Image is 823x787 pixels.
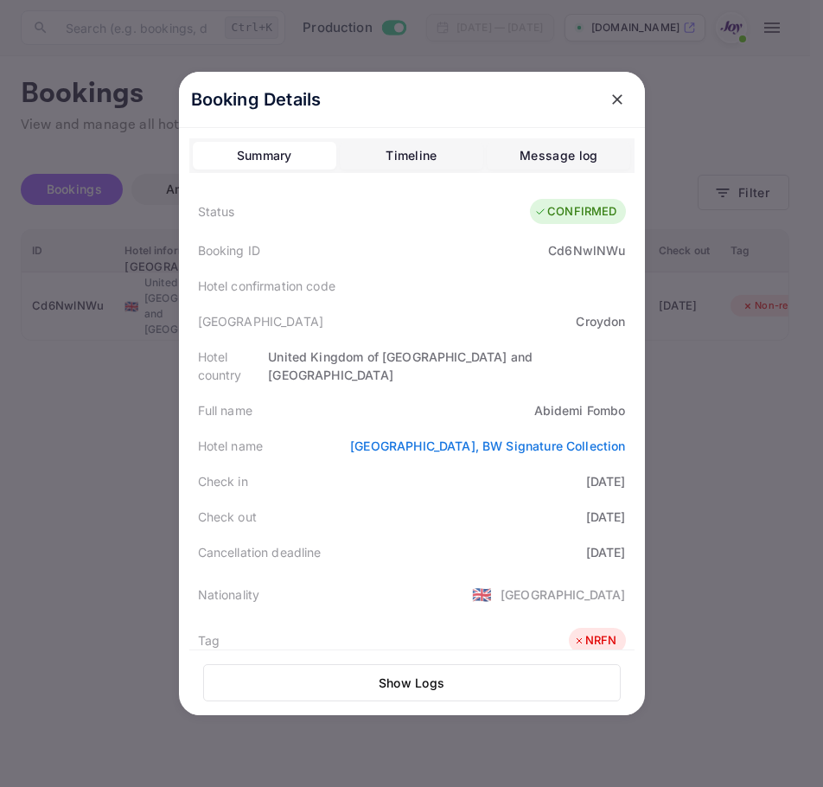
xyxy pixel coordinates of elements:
button: Show Logs [203,664,621,701]
span: United States [472,579,492,610]
a: [GEOGRAPHIC_DATA], BW Signature Collection [350,438,625,453]
div: Check out [198,508,257,526]
div: Full name [198,401,252,419]
p: Booking Details [191,86,322,112]
div: Status [198,202,235,221]
div: Hotel name [198,437,264,455]
button: Message log [487,142,630,170]
div: NRFN [573,632,617,649]
div: CONFIRMED [534,203,616,221]
div: Summary [237,145,292,166]
div: Abidemi Fombo [534,401,626,419]
div: United Kingdom of [GEOGRAPHIC_DATA] and [GEOGRAPHIC_DATA] [268,348,625,384]
div: Check in [198,472,248,490]
div: Timeline [386,145,437,166]
button: Timeline [340,142,483,170]
div: Cancellation deadline [198,543,322,561]
div: [DATE] [586,508,626,526]
div: Message log [520,145,597,166]
div: Tag [198,631,220,649]
div: Hotel confirmation code [198,277,335,295]
div: Nationality [198,585,260,604]
div: Croydon [576,312,625,330]
div: [GEOGRAPHIC_DATA] [198,312,324,330]
div: Cd6NwlNWu [548,241,625,259]
button: Summary [193,142,336,170]
div: [DATE] [586,543,626,561]
div: [DATE] [586,472,626,490]
div: [GEOGRAPHIC_DATA] [501,585,626,604]
div: Hotel country [198,348,269,384]
div: Booking ID [198,241,261,259]
button: close [602,84,633,115]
